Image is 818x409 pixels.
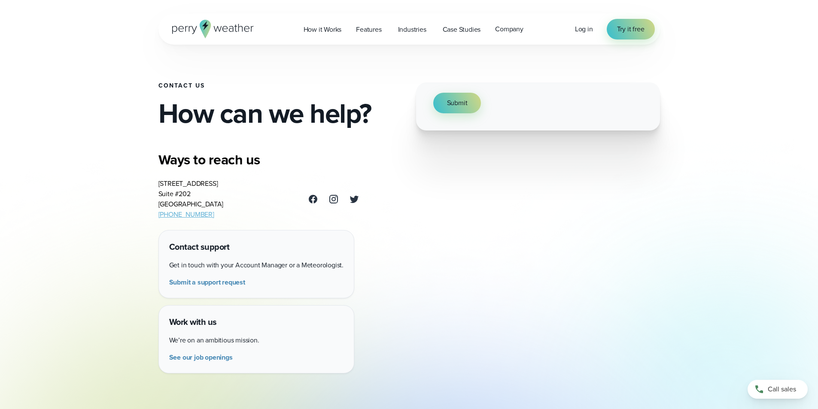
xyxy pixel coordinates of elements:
[296,21,349,38] a: How it Works
[617,24,645,34] span: Try it free
[169,277,249,288] a: Submit a support request
[169,352,233,363] span: See our job openings
[304,24,342,35] span: How it Works
[768,384,796,394] span: Call sales
[169,335,344,345] p: We’re on an ambitious mission.
[443,24,481,35] span: Case Studies
[447,98,468,108] span: Submit
[356,24,381,35] span: Features
[158,209,214,219] a: [PHONE_NUMBER]
[169,260,344,270] p: Get in touch with your Account Manager or a Meteorologist.
[158,179,224,220] address: [STREET_ADDRESS] Suite #202 [GEOGRAPHIC_DATA]
[169,241,344,253] h4: Contact support
[158,100,402,127] h2: How can we help?
[575,24,593,34] a: Log in
[433,93,481,113] button: Submit
[169,316,344,328] h4: Work with us
[158,82,402,89] h1: Contact Us
[398,24,426,35] span: Industries
[748,380,808,399] a: Call sales
[169,277,245,288] span: Submit a support request
[495,24,523,34] span: Company
[435,21,488,38] a: Case Studies
[158,151,359,168] h3: Ways to reach us
[607,19,655,39] a: Try it free
[169,352,236,363] a: See our job openings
